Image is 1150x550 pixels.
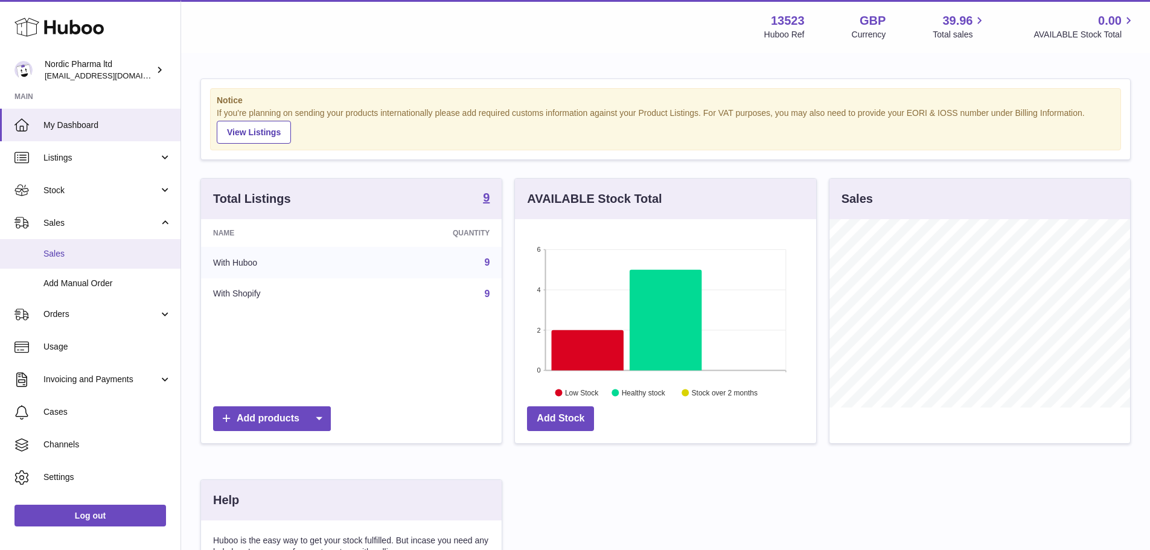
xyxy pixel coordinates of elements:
[1098,13,1122,29] span: 0.00
[43,472,171,483] span: Settings
[484,289,490,299] a: 9
[537,366,541,374] text: 0
[43,217,159,229] span: Sales
[43,439,171,450] span: Channels
[43,185,159,196] span: Stock
[622,388,666,397] text: Healthy stock
[213,492,239,508] h3: Help
[363,219,502,247] th: Quantity
[771,13,805,29] strong: 13523
[43,120,171,131] span: My Dashboard
[213,406,331,431] a: Add products
[942,13,973,29] span: 39.96
[1033,13,1136,40] a: 0.00 AVAILABLE Stock Total
[43,374,159,385] span: Invoicing and Payments
[692,388,758,397] text: Stock over 2 months
[527,191,662,207] h3: AVAILABLE Stock Total
[217,121,291,144] a: View Listings
[213,191,291,207] h3: Total Listings
[537,246,541,253] text: 6
[217,95,1114,106] strong: Notice
[860,13,886,29] strong: GBP
[527,406,594,431] a: Add Stock
[43,278,171,289] span: Add Manual Order
[14,61,33,79] img: internalAdmin-13523@internal.huboo.com
[43,248,171,260] span: Sales
[933,29,986,40] span: Total sales
[45,59,153,82] div: Nordic Pharma ltd
[43,152,159,164] span: Listings
[201,278,363,310] td: With Shopify
[484,257,490,267] a: 9
[45,71,177,80] span: [EMAIL_ADDRESS][DOMAIN_NAME]
[14,505,166,526] a: Log out
[201,219,363,247] th: Name
[933,13,986,40] a: 39.96 Total sales
[43,406,171,418] span: Cases
[483,191,490,203] strong: 9
[201,247,363,278] td: With Huboo
[217,107,1114,144] div: If you're planning on sending your products internationally please add required customs informati...
[43,309,159,320] span: Orders
[537,326,541,333] text: 2
[43,341,171,353] span: Usage
[842,191,873,207] h3: Sales
[483,191,490,206] a: 9
[764,29,805,40] div: Huboo Ref
[1033,29,1136,40] span: AVAILABLE Stock Total
[565,388,599,397] text: Low Stock
[537,286,541,293] text: 4
[852,29,886,40] div: Currency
